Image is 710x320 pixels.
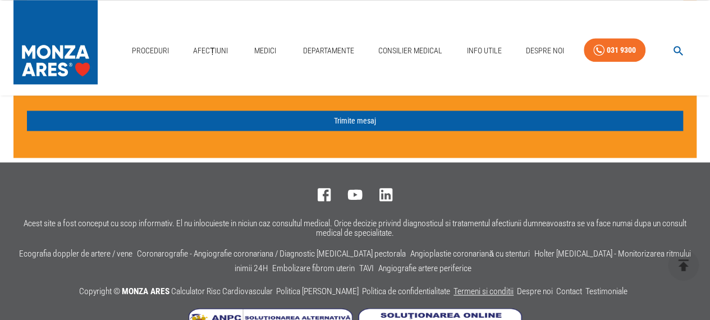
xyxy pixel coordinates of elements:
[362,286,450,296] a: Politica de confidentialitate
[359,263,374,273] a: TAVI
[668,250,699,281] button: delete
[584,38,645,62] a: 031 9300
[556,286,582,296] a: Contact
[122,286,170,296] span: MONZA ARES
[454,286,514,296] a: Termeni si conditii
[189,39,232,62] a: Afecțiuni
[462,39,506,62] a: Info Utile
[235,249,691,273] a: Holter [MEDICAL_DATA] - Monitorizarea ritmului inimii 24H
[378,263,471,273] a: Angiografie artere periferice
[374,39,447,62] a: Consilier Medical
[607,43,636,57] div: 031 9300
[410,249,530,259] a: Angioplastie coronariană cu stenturi
[521,39,569,62] a: Despre Noi
[585,286,627,296] a: Testimoniale
[171,286,273,296] a: Calculator Risc Cardiovascular
[299,39,359,62] a: Departamente
[276,286,359,296] a: Politica [PERSON_NAME]
[137,249,406,259] a: Coronarografie - Angiografie coronariana / Diagnostic [MEDICAL_DATA] pectorala
[127,39,173,62] a: Proceduri
[79,285,631,299] p: Copyright ©
[517,286,553,296] a: Despre noi
[19,249,132,259] a: Ecografia doppler de artere / vene
[13,219,697,238] p: Acest site a fost conceput cu scop informativ. El nu inlocuieste in niciun caz consultul medical....
[272,263,355,273] a: Embolizare fibrom uterin
[27,111,683,131] button: Trimite mesaj
[248,39,283,62] a: Medici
